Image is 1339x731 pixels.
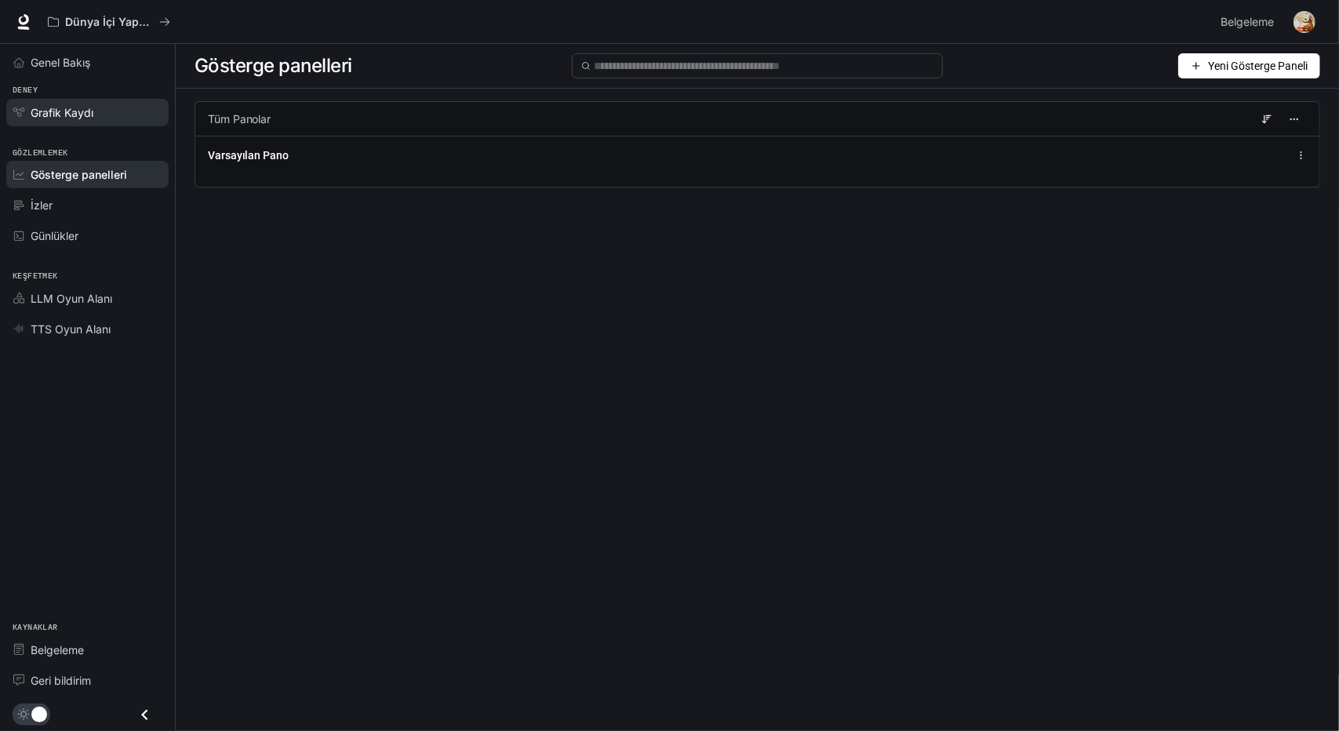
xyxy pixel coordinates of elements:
[127,699,162,731] button: Çekmeceyi kapat
[31,168,127,181] font: Gösterge panelleri
[208,112,271,125] font: Tüm Panolar
[195,54,352,77] font: Gösterge panelleri
[31,56,90,69] font: Genel Bakış
[6,667,169,694] a: Geri bildirim
[1294,11,1315,33] img: Kullanıcı avatarı
[31,322,111,336] font: TTS Oyun Alanı
[6,191,169,219] a: İzler
[208,147,289,163] a: Varsayılan Pano
[6,99,169,126] a: Grafik Kaydı
[13,622,58,632] font: Kaynaklar
[6,636,169,664] a: Belgeleme
[31,705,47,722] span: Karanlık mod geçişi
[208,149,289,162] font: Varsayılan Pano
[31,674,91,687] font: Geri bildirim
[6,49,169,76] a: Genel Bakış
[13,147,67,158] font: Gözlemlemek
[41,6,177,38] button: Tüm çalışma alanları
[6,222,169,249] a: Günlükler
[13,85,38,95] font: Deney
[31,198,53,212] font: İzler
[1289,6,1320,38] button: Kullanıcı avatarı
[6,285,169,312] a: LLM Oyun Alanı
[31,292,112,305] font: LLM Oyun Alanı
[65,15,232,28] font: Dünya İçi Yapay Zeka Demoları
[31,106,93,119] font: Grafik Kaydı
[31,643,84,656] font: Belgeleme
[6,315,169,343] a: TTS Oyun Alanı
[1221,15,1274,28] font: Belgeleme
[1178,53,1320,78] button: Yeni Gösterge Paneli
[13,271,58,281] font: Keşfetmek
[1208,60,1308,72] font: Yeni Gösterge Paneli
[6,161,169,188] a: Gösterge panelleri
[31,229,78,242] font: Günlükler
[1214,6,1283,38] a: Belgeleme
